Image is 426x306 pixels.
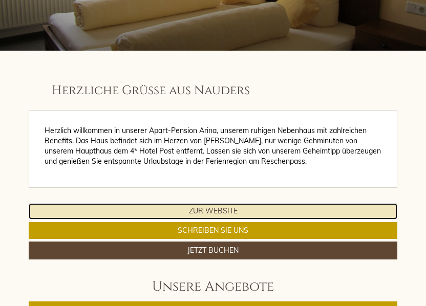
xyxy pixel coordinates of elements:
h1: Herzliche Grüße aus Nauders [52,84,250,97]
a: Jetzt buchen [29,242,397,259]
div: Unsere Angebote [29,277,397,296]
p: Herzlich willkommen in unserer Apart-Pension Arina, unserem ruhigen Nebenhaus mit zahlreichen Ben... [45,126,381,167]
a: Schreiben Sie uns [29,222,397,239]
a: Zur Website [29,203,397,220]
